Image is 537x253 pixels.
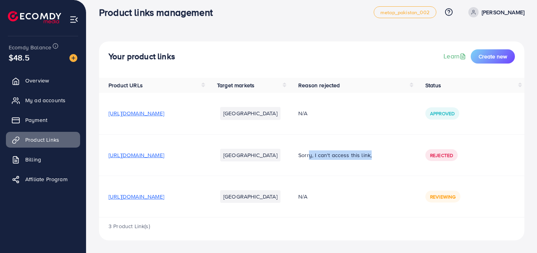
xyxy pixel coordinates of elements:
[471,49,515,64] button: Create new
[109,81,143,89] span: Product URLs
[25,175,67,183] span: Affiliate Program
[298,150,406,160] p: Sorry, I can't access this link,
[430,110,455,117] span: Approved
[425,81,441,89] span: Status
[69,15,79,24] img: menu
[6,92,80,108] a: My ad accounts
[220,149,281,161] li: [GEOGRAPHIC_DATA]
[8,11,61,23] img: logo
[217,81,254,89] span: Target markets
[109,151,164,159] span: [URL][DOMAIN_NAME]
[109,193,164,201] span: [URL][DOMAIN_NAME]
[6,73,80,88] a: Overview
[298,109,307,117] span: N/A
[6,112,80,128] a: Payment
[479,52,507,60] span: Create new
[374,6,436,18] a: metap_pakistan_002
[503,217,531,247] iframe: Chat
[220,190,281,203] li: [GEOGRAPHIC_DATA]
[25,96,65,104] span: My ad accounts
[25,156,41,163] span: Billing
[482,7,524,17] p: [PERSON_NAME]
[298,81,340,89] span: Reason rejected
[6,152,80,167] a: Billing
[380,10,430,15] span: metap_pakistan_002
[109,109,164,117] span: [URL][DOMAIN_NAME]
[25,77,49,84] span: Overview
[109,52,175,62] h4: Your product links
[430,152,453,159] span: Rejected
[465,7,524,17] a: [PERSON_NAME]
[443,52,468,61] a: Learn
[69,54,77,62] img: image
[109,222,150,230] span: 3 Product Link(s)
[9,52,30,63] span: $48.5
[99,7,219,18] h3: Product links management
[25,136,59,144] span: Product Links
[298,193,307,201] span: N/A
[430,193,456,200] span: Reviewing
[9,43,51,51] span: Ecomdy Balance
[220,107,281,120] li: [GEOGRAPHIC_DATA]
[6,171,80,187] a: Affiliate Program
[25,116,47,124] span: Payment
[6,132,80,148] a: Product Links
